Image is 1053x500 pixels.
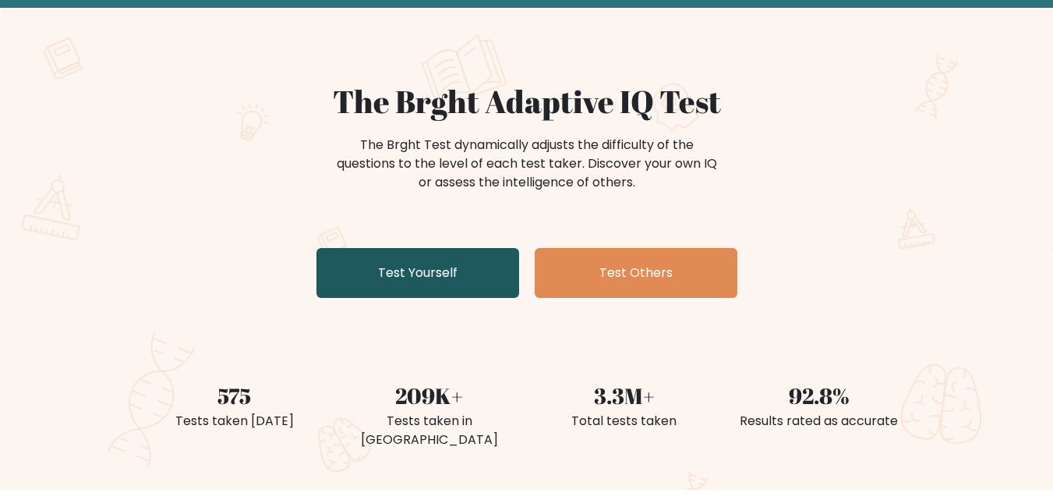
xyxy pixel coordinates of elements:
div: Tests taken in [GEOGRAPHIC_DATA] [341,412,518,449]
div: 575 [147,379,323,412]
a: Test Yourself [316,248,519,298]
div: The Brght Test dynamically adjusts the difficulty of the questions to the level of each test take... [332,136,722,192]
div: 3.3M+ [536,379,712,412]
div: 92.8% [731,379,907,412]
div: Results rated as accurate [731,412,907,431]
a: Test Others [535,248,737,298]
div: 209K+ [341,379,518,412]
h1: The Brght Adaptive IQ Test [147,83,907,120]
div: Tests taken [DATE] [147,412,323,431]
div: Total tests taken [536,412,712,431]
